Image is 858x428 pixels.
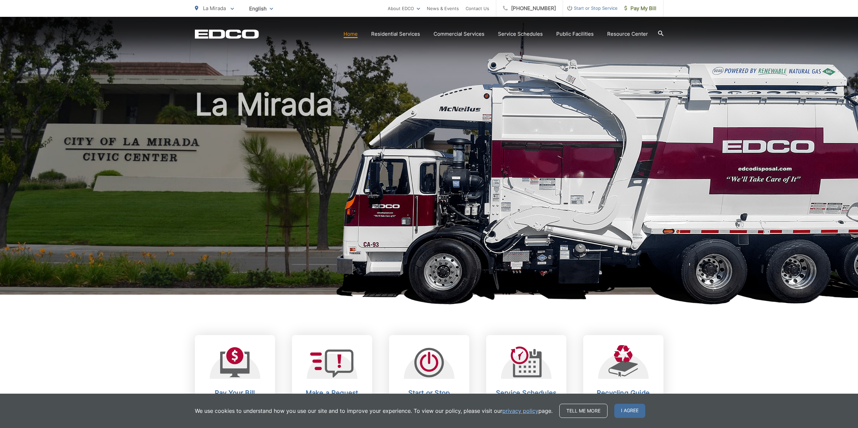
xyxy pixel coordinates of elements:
[498,30,543,38] a: Service Schedules
[607,30,648,38] a: Resource Center
[299,389,365,397] h2: Make a Request
[427,4,459,12] a: News & Events
[203,5,226,11] span: La Mirada
[202,389,268,397] h2: Pay Your Bill
[388,4,420,12] a: About EDCO
[614,404,645,418] span: I agree
[556,30,594,38] a: Public Facilities
[434,30,484,38] a: Commercial Services
[590,389,657,397] h2: Recycling Guide
[502,407,538,415] a: privacy policy
[466,4,489,12] a: Contact Us
[396,389,463,405] h2: Start or Stop Service
[244,3,278,14] span: English
[371,30,420,38] a: Residential Services
[344,30,358,38] a: Home
[559,404,608,418] a: Tell me more
[624,4,656,12] span: Pay My Bill
[493,389,560,397] h2: Service Schedules
[195,407,553,415] p: We use cookies to understand how you use our site and to improve your experience. To view our pol...
[195,88,663,301] h1: La Mirada
[195,29,259,39] a: EDCD logo. Return to the homepage.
